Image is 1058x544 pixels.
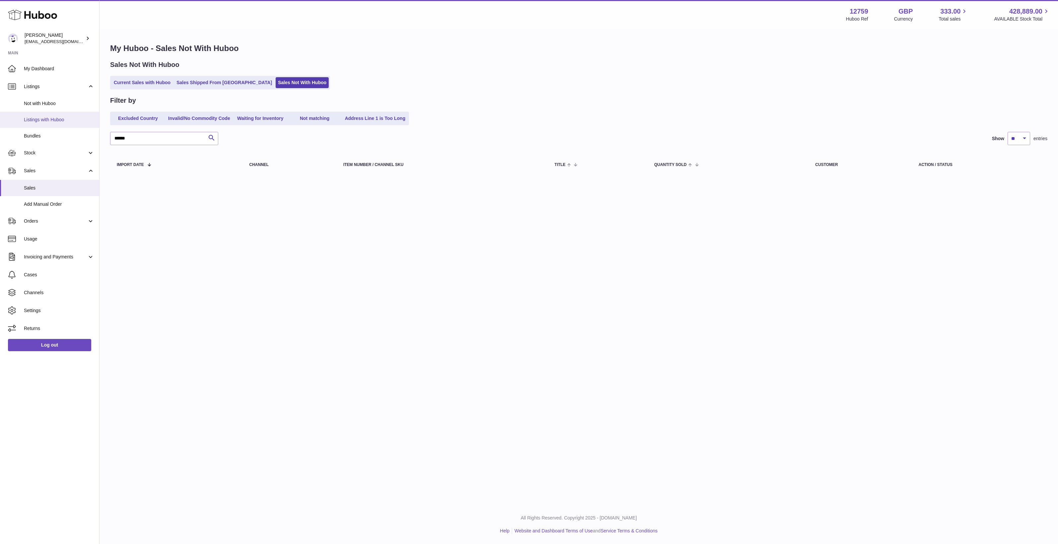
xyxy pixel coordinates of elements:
span: Cases [24,272,94,278]
span: Invoicing and Payments [24,254,87,260]
span: Settings [24,307,94,314]
span: Title [555,163,565,167]
h1: My Huboo - Sales Not With Huboo [110,43,1047,54]
h2: Sales Not With Huboo [110,60,179,69]
span: Total sales [939,16,968,22]
span: Orders [24,218,87,224]
a: Sales Shipped From [GEOGRAPHIC_DATA] [174,77,274,88]
div: Action / Status [919,163,1041,167]
span: Usage [24,236,94,242]
a: Invalid/No Commodity Code [166,113,232,124]
a: Website and Dashboard Terms of Use [514,528,593,533]
span: Not with Huboo [24,100,94,107]
span: Listings with Huboo [24,117,94,123]
span: 333.00 [940,7,960,16]
div: Currency [894,16,913,22]
a: 333.00 Total sales [939,7,968,22]
span: Import date [117,163,144,167]
p: All Rights Reserved. Copyright 2025 - [DOMAIN_NAME] [105,515,1053,521]
span: Returns [24,325,94,332]
a: Help [500,528,510,533]
a: Address Line 1 is Too Long [343,113,408,124]
img: internalAdmin-12759@internal.huboo.com [8,33,18,43]
span: Stock [24,150,87,156]
div: Huboo Ref [846,16,868,22]
span: Bundles [24,133,94,139]
div: Customer [815,163,905,167]
h2: Filter by [110,96,136,105]
a: Sales Not With Huboo [276,77,329,88]
a: Excluded Country [111,113,165,124]
span: Sales [24,185,94,191]
span: 428,889.00 [1009,7,1042,16]
span: Channels [24,290,94,296]
label: Show [992,136,1004,142]
div: Item Number / Channel SKU [343,163,541,167]
span: Sales [24,168,87,174]
a: Current Sales with Huboo [111,77,173,88]
strong: GBP [898,7,913,16]
a: Log out [8,339,91,351]
span: My Dashboard [24,66,94,72]
a: Waiting for Inventory [234,113,287,124]
span: AVAILABLE Stock Total [994,16,1050,22]
a: 428,889.00 AVAILABLE Stock Total [994,7,1050,22]
a: Service Terms & Conditions [601,528,658,533]
div: Channel [249,163,330,167]
li: and [512,528,657,534]
span: Listings [24,83,87,90]
strong: 12759 [850,7,868,16]
span: Quantity Sold [654,163,687,167]
span: [EMAIL_ADDRESS][DOMAIN_NAME] [25,39,98,44]
span: entries [1033,136,1047,142]
a: Not matching [288,113,341,124]
span: Add Manual Order [24,201,94,207]
div: [PERSON_NAME] [25,32,84,45]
